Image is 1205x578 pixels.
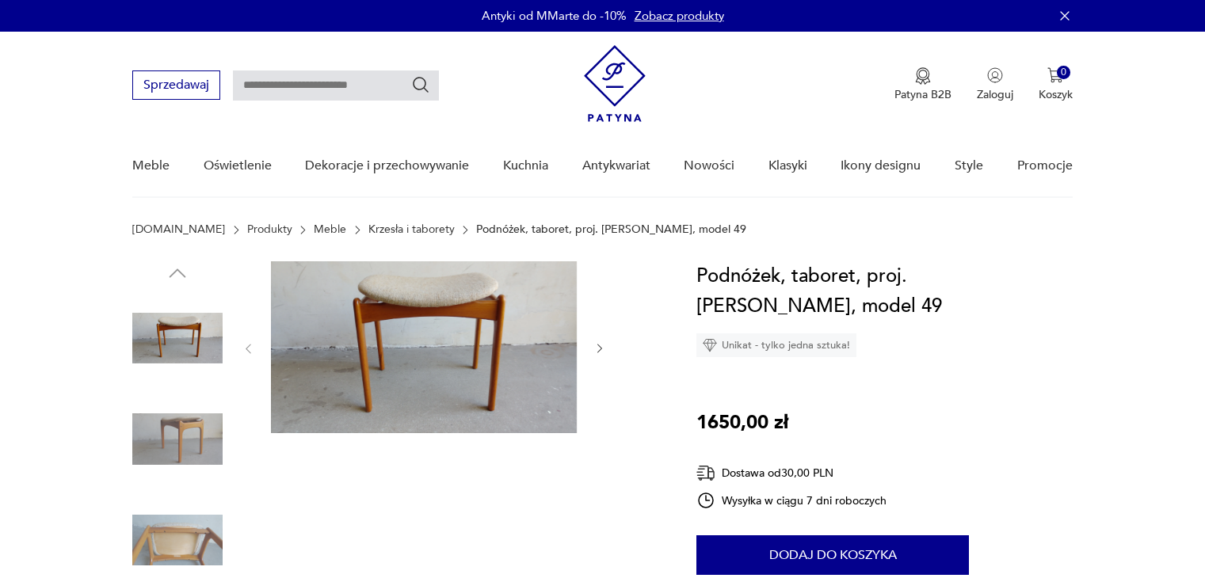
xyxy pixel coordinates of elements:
[1039,67,1073,102] button: 0Koszyk
[987,67,1003,83] img: Ikonka użytkownika
[204,135,272,196] a: Oświetlenie
[503,135,548,196] a: Kuchnia
[132,394,223,485] img: Zdjęcie produktu Podnóżek, taboret, proj. Erik Buch, model 49
[696,491,887,510] div: Wysyłka w ciągu 7 dni roboczych
[696,463,715,483] img: Ikona dostawy
[132,135,170,196] a: Meble
[582,135,650,196] a: Antykwariat
[247,223,292,236] a: Produkty
[271,261,577,433] img: Zdjęcie produktu Podnóżek, taboret, proj. Erik Buch, model 49
[132,293,223,383] img: Zdjęcie produktu Podnóżek, taboret, proj. Erik Buch, model 49
[368,223,455,236] a: Krzesła i taborety
[768,135,807,196] a: Klasyki
[476,223,746,236] p: Podnóżek, taboret, proj. [PERSON_NAME], model 49
[915,67,931,85] img: Ikona medalu
[696,535,969,575] button: Dodaj do koszyka
[696,463,887,483] div: Dostawa od 30,00 PLN
[132,223,225,236] a: [DOMAIN_NAME]
[132,70,220,100] button: Sprzedawaj
[696,333,856,357] div: Unikat - tylko jedna sztuka!
[635,8,724,24] a: Zobacz produkty
[894,67,951,102] a: Ikona medaluPatyna B2B
[132,81,220,92] a: Sprzedawaj
[482,8,627,24] p: Antyki od MMarte do -10%
[955,135,983,196] a: Style
[1039,87,1073,102] p: Koszyk
[703,338,717,352] img: Ikona diamentu
[305,135,469,196] a: Dekoracje i przechowywanie
[1057,66,1070,79] div: 0
[894,67,951,102] button: Patyna B2B
[1017,135,1073,196] a: Promocje
[684,135,734,196] a: Nowości
[411,75,430,94] button: Szukaj
[1047,67,1063,83] img: Ikona koszyka
[696,408,788,438] p: 1650,00 zł
[977,67,1013,102] button: Zaloguj
[977,87,1013,102] p: Zaloguj
[584,45,646,122] img: Patyna - sklep z meblami i dekoracjami vintage
[314,223,346,236] a: Meble
[841,135,921,196] a: Ikony designu
[894,87,951,102] p: Patyna B2B
[696,261,1073,321] h1: Podnóżek, taboret, proj. [PERSON_NAME], model 49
